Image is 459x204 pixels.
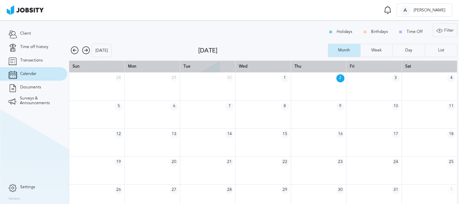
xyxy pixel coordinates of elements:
[20,96,59,106] span: Surveys & Announcements
[225,130,234,138] span: 14
[20,185,35,190] span: Settings
[397,3,452,17] button: A[PERSON_NAME]
[225,74,234,82] span: 30
[336,186,344,194] span: 30
[447,74,455,82] span: 4
[170,74,178,82] span: 29
[400,5,410,15] div: A
[402,48,416,53] div: Day
[447,158,455,166] span: 25
[281,158,289,166] span: 22
[20,31,31,36] span: Client
[20,45,48,49] span: Time off history
[281,103,289,111] span: 8
[115,74,123,82] span: 28
[20,72,36,76] span: Calendar
[8,197,21,201] label: Version:
[170,158,178,166] span: 20
[170,186,178,194] span: 27
[336,158,344,166] span: 23
[447,130,455,138] span: 18
[225,103,234,111] span: 7
[336,74,344,82] span: 2
[281,74,289,82] span: 1
[20,85,41,90] span: Documents
[392,130,400,138] span: 17
[198,47,328,54] div: [DATE]
[392,103,400,111] span: 10
[328,44,360,57] button: Month
[281,186,289,194] span: 29
[360,44,392,57] button: Week
[392,74,400,82] span: 3
[73,64,80,69] span: Sun
[435,48,448,53] div: List
[170,103,178,111] span: 6
[20,58,43,63] span: Transactions
[225,186,234,194] span: 28
[225,158,234,166] span: 21
[115,103,123,111] span: 5
[392,186,400,194] span: 31
[410,8,449,13] span: [PERSON_NAME]
[128,64,136,69] span: Mon
[115,158,123,166] span: 19
[336,130,344,138] span: 16
[392,158,400,166] span: 24
[433,24,457,37] button: Filter
[447,186,455,194] span: 1
[183,64,191,69] span: Tue
[392,44,425,57] button: Day
[281,130,289,138] span: 15
[447,103,455,111] span: 11
[368,48,385,53] div: Week
[92,44,112,57] button: [DATE]
[115,130,123,138] span: 12
[7,5,44,15] img: ab4bad089aa723f57921c736e9817d99.png
[335,48,353,53] div: Month
[405,64,411,69] span: Sat
[170,130,178,138] span: 13
[294,64,301,69] span: Thu
[115,186,123,194] span: 26
[350,64,354,69] span: Fri
[239,64,247,69] span: Wed
[425,44,457,57] button: List
[336,103,344,111] span: 9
